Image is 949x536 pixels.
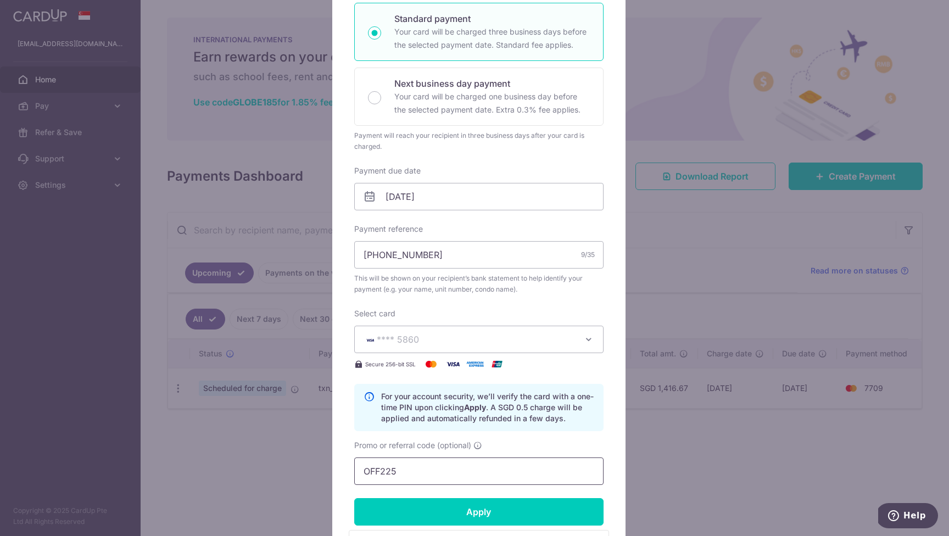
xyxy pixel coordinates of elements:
img: Visa [442,358,464,371]
span: Promo or referral code (optional) [354,440,471,451]
img: American Express [464,358,486,371]
label: Payment reference [354,224,423,235]
img: UnionPay [486,358,508,371]
p: Your card will be charged three business days before the selected payment date. Standard fee appl... [394,25,590,52]
b: Apply [464,403,486,412]
p: Standard payment [394,12,590,25]
div: 9/35 [581,249,595,260]
label: Payment due date [354,165,421,176]
p: Next business day payment [394,77,590,90]
img: Mastercard [420,358,442,371]
span: Secure 256-bit SSL [365,360,416,369]
iframe: Opens a widget where you can find more information [878,503,938,531]
p: Your card will be charged one business day before the selected payment date. Extra 0.3% fee applies. [394,90,590,116]
label: Select card [354,308,395,319]
input: DD / MM / YYYY [354,183,604,210]
p: For your account security, we’ll verify the card with a one-time PIN upon clicking . A SGD 0.5 ch... [381,391,594,424]
input: Apply [354,498,604,526]
span: This will be shown on your recipient’s bank statement to help identify your payment (e.g. your na... [354,273,604,295]
div: Payment will reach your recipient in three business days after your card is charged. [354,130,604,152]
img: VISA [364,336,377,344]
